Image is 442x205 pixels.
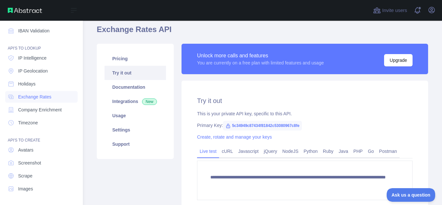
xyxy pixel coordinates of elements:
h1: Exchange Rates API [97,24,428,40]
span: IBAN Validation [18,28,50,34]
a: Integrations New [105,94,166,108]
a: Live test [197,146,219,156]
a: Go [365,146,377,156]
div: API'S TO CREATE [5,130,78,143]
a: IP Intelligence [5,52,78,64]
a: Ruby [320,146,336,156]
h2: Try it out [197,96,413,105]
a: Company Enrichment [5,104,78,116]
a: PHP [351,146,365,156]
a: Usage [105,108,166,123]
a: IBAN Validation [5,25,78,37]
a: Exchange Rates [5,91,78,103]
a: IP Geolocation [5,65,78,77]
div: Primary Key: [197,122,413,129]
a: cURL [219,146,236,156]
a: Timezone [5,117,78,129]
span: New [142,98,157,105]
a: Pricing [105,51,166,66]
span: Exchange Rates [18,94,51,100]
a: NodeJS [280,146,301,156]
span: IP Intelligence [18,55,47,61]
a: Postman [377,146,400,156]
span: Scrape [18,173,32,179]
a: Images [5,183,78,195]
span: 5c34949c87434f81842c53080967c8fe [223,121,302,131]
button: Upgrade [384,54,413,66]
div: API'S TO LOOKUP [5,38,78,51]
div: This is your private API key, specific to this API. [197,110,413,117]
span: Invite users [382,7,407,14]
span: Company Enrichment [18,107,62,113]
a: Support [105,137,166,151]
a: Python [301,146,320,156]
div: You are currently on a free plan with limited features and usage [197,60,324,66]
a: Scrape [5,170,78,182]
a: Avatars [5,144,78,156]
a: Java [336,146,351,156]
a: Try it out [105,66,166,80]
iframe: Toggle Customer Support [387,188,436,202]
button: Invite users [372,5,408,16]
span: Images [18,186,33,192]
img: Abstract API [8,8,42,13]
a: Create, rotate and manage your keys [197,134,272,140]
a: Settings [105,123,166,137]
a: Documentation [105,80,166,94]
span: Holidays [18,81,36,87]
span: IP Geolocation [18,68,48,74]
a: jQuery [261,146,280,156]
a: Javascript [236,146,261,156]
span: Screenshot [18,160,41,166]
div: Unlock more calls and features [197,52,324,60]
span: Avatars [18,147,33,153]
a: Holidays [5,78,78,90]
a: Screenshot [5,157,78,169]
span: Timezone [18,120,38,126]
